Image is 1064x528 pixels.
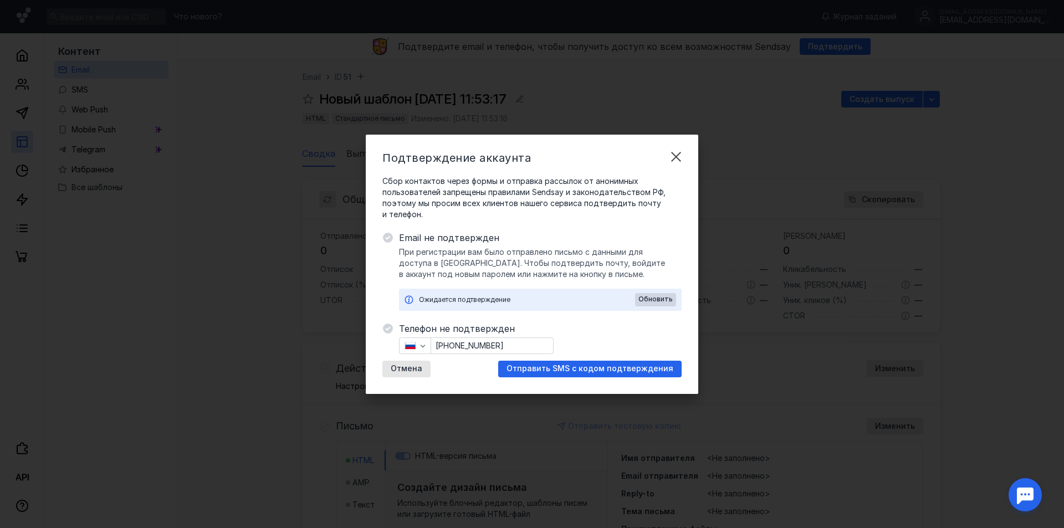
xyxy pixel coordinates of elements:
span: При регистрации вам было отправлено письмо с данными для доступа в [GEOGRAPHIC_DATA]. Чтобы подтв... [399,247,682,280]
span: Сбор контактов через формы и отправка рассылок от анонимных пользователей запрещены правилами Sen... [382,176,682,220]
span: Email не подтвержден [399,231,682,244]
button: Обновить [635,293,676,306]
button: Отправить SMS с кодом подтверждения [498,361,682,377]
span: Отправить SMS с кодом подтверждения [507,364,673,373]
button: Отмена [382,361,431,377]
span: Подтверждение аккаунта [382,151,531,165]
div: Ожидается подтверждение [419,294,635,305]
span: Телефон не подтвержден [399,322,682,335]
span: Отмена [391,364,422,373]
span: Обновить [638,295,673,303]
